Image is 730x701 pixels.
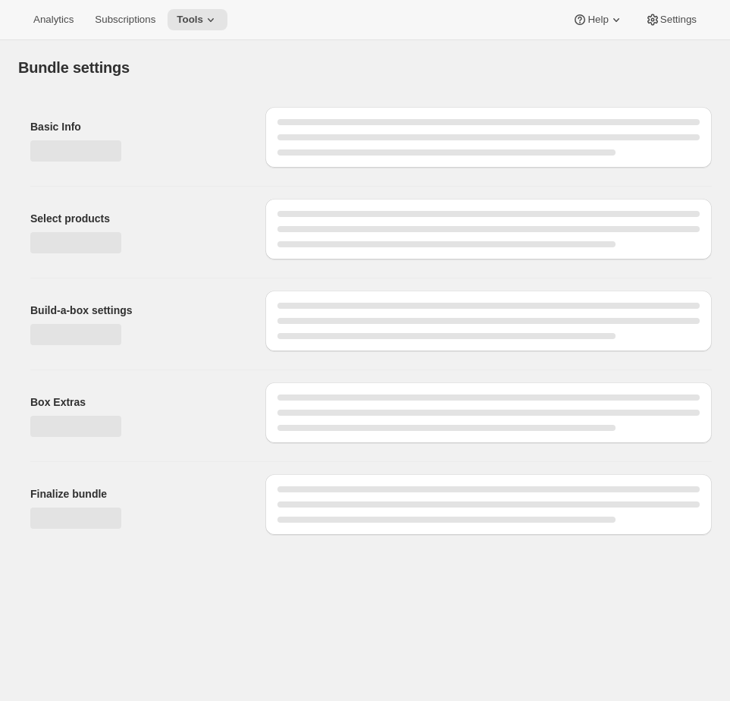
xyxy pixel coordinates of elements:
[33,14,74,26] span: Analytics
[30,211,241,226] h2: Select products
[30,395,241,410] h2: Box Extras
[587,14,608,26] span: Help
[24,9,83,30] button: Analytics
[177,14,203,26] span: Tools
[86,9,164,30] button: Subscriptions
[168,9,227,30] button: Tools
[660,14,697,26] span: Settings
[95,14,155,26] span: Subscriptions
[563,9,632,30] button: Help
[30,119,241,134] h2: Basic Info
[18,58,130,77] h1: Bundle settings
[30,486,241,501] h2: Finalize bundle
[636,9,706,30] button: Settings
[30,303,241,318] h2: Build-a-box settings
